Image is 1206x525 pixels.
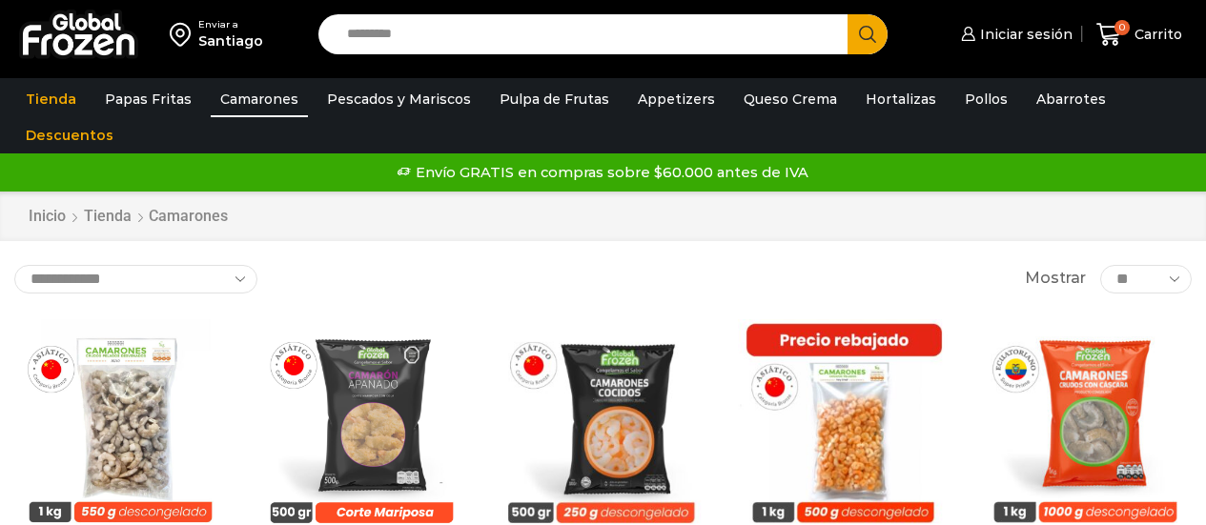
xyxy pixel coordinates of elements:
[28,206,228,228] nav: Breadcrumb
[198,18,263,31] div: Enviar a
[848,14,888,54] button: Search button
[1025,268,1086,290] span: Mostrar
[856,81,946,117] a: Hortalizas
[95,81,201,117] a: Papas Fritas
[28,206,67,228] a: Inicio
[1114,20,1130,35] span: 0
[1027,81,1115,117] a: Abarrotes
[83,206,133,228] a: Tienda
[975,25,1073,44] span: Iniciar sesión
[956,15,1073,53] a: Iniciar sesión
[198,31,263,50] div: Santiago
[211,81,308,117] a: Camarones
[628,81,725,117] a: Appetizers
[317,81,480,117] a: Pescados y Mariscos
[14,265,257,293] select: Pedido de la tienda
[170,18,198,50] img: address-field-icon.svg
[490,81,619,117] a: Pulpa de Frutas
[1130,25,1182,44] span: Carrito
[734,81,847,117] a: Queso Crema
[16,81,86,117] a: Tienda
[955,81,1017,117] a: Pollos
[1092,12,1187,57] a: 0 Carrito
[16,117,123,153] a: Descuentos
[149,207,228,225] h1: Camarones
